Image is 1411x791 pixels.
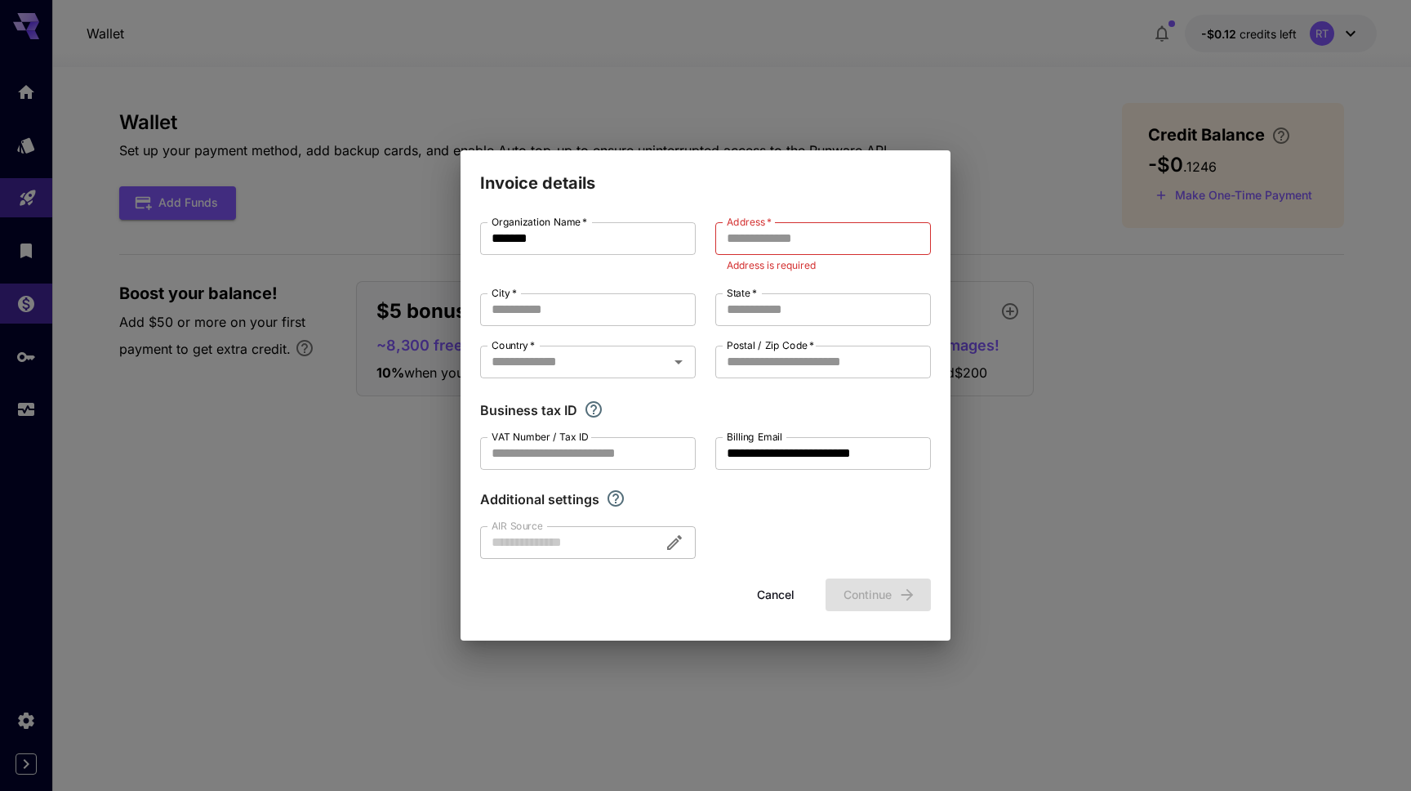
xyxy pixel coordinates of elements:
h2: Invoice details [461,150,950,196]
label: AIR Source [492,519,542,533]
label: City [492,286,517,300]
p: Additional settings [480,489,599,509]
svg: If you are a business tax registrant, please enter your business tax ID here. [584,400,603,419]
button: Cancel [739,579,812,612]
label: Billing Email [727,430,782,444]
button: Open [667,351,690,373]
svg: Explore additional customization settings [606,489,625,508]
label: Organization Name [492,215,587,229]
label: State [727,286,757,300]
label: VAT Number / Tax ID [492,430,589,444]
p: Address is required [727,257,919,274]
label: Postal / Zip Code [727,338,814,352]
label: Address [727,215,772,229]
label: Country [492,338,535,352]
p: Business tax ID [480,400,577,420]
